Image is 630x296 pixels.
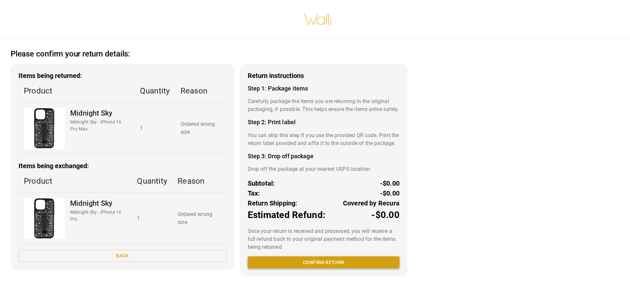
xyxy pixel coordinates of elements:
p: Subtotal: [248,178,275,188]
img: walli-inc.myshopify.com [304,5,332,33]
p: Reason [181,85,221,97]
p: Reason [178,175,221,187]
p: Ordered wrong size [178,210,221,226]
p: Estimated Refund: [248,208,325,222]
p: Carefully package the items you are returning in the original packaging, if possible. This helps ... [248,97,399,113]
p: Tax: [248,188,260,198]
p: Return Shipping: [248,198,298,208]
p: Product [24,85,129,97]
p: 1 [140,124,170,132]
p: Covered by Recura [343,198,399,208]
h4: Step 3: Drop off package [248,153,399,160]
button: Confirm return [248,256,399,269]
h4: Step 1: Package items [248,85,399,92]
p: Midnight Sky - iPhone 16 Pro Max [70,119,129,132]
h3: Return instructions [248,72,399,80]
h3: Items being exchanged: [19,162,227,170]
h3: Items being returned: [19,72,227,80]
p: Ordered wrong size [181,120,221,136]
p: -$0.00 [371,208,399,222]
p: -$0.00 [380,178,399,188]
h4: Step 2: Print label [248,119,399,126]
p: Product [24,175,126,187]
p: Once your return is received and processed, you will receive a full refund back to your original ... [248,227,399,251]
p: -$0.00 [380,188,399,198]
p: 1 [137,214,167,222]
p: Midnight Sky - iPhone 16 Pro [70,209,126,223]
p: Midnight Sky [70,198,126,209]
p: Midnight Sky [70,108,129,119]
p: You can skip this step if you use the provided QR code. Print the return label provided and affix... [248,131,399,147]
p: Quantity [140,85,170,97]
p: Drop off the package at your nearest USPS location. [248,165,399,173]
button: Back [19,250,227,262]
p: Quantity [137,175,167,187]
h2: Please confirm your return details: [11,49,130,59]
